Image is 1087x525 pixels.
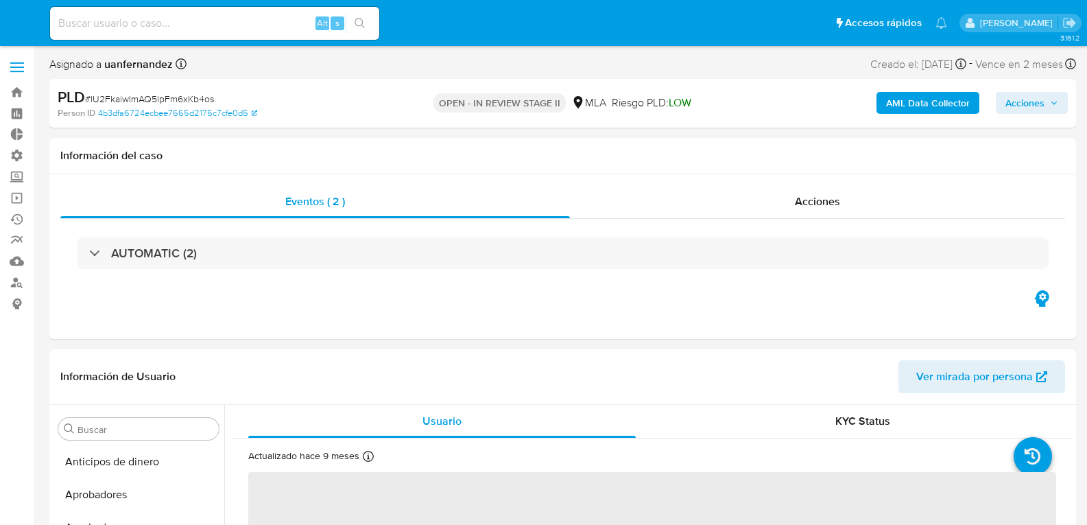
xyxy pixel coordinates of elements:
[1062,16,1077,30] a: Salir
[60,370,176,384] h1: Información de Usuario
[612,95,691,110] span: Riesgo PLD:
[980,16,1058,30] p: sandra.chabay@mercadolibre.com
[101,56,173,72] b: uanfernandez
[795,194,840,209] span: Acciones
[85,92,214,106] span: # lU2FkaiwImAQ5lpFm6xKb4os
[77,237,1049,269] div: AUTOMATIC (2)
[935,17,947,29] a: Notificaciones
[111,246,197,261] h3: AUTOMATIC (2)
[835,413,890,429] span: KYC Status
[870,55,966,73] div: Creado el: [DATE]
[58,86,85,108] b: PLD
[845,16,922,30] span: Accesos rápidos
[422,413,462,429] span: Usuario
[60,149,1065,163] h1: Información del caso
[886,92,970,114] b: AML Data Collector
[876,92,979,114] button: AML Data Collector
[53,445,224,478] button: Anticipos de dinero
[433,93,566,113] p: OPEN - IN REVIEW STAGE II
[1005,92,1044,114] span: Acciones
[346,14,374,33] button: search-icon
[571,95,606,110] div: MLA
[317,16,328,30] span: Alt
[285,194,345,209] span: Eventos ( 2 )
[58,107,95,119] b: Person ID
[98,107,257,119] a: 4b3dfa6724ecbee7665d2175c7cfe0d5
[996,92,1068,114] button: Acciones
[49,57,173,72] span: Asignado a
[975,57,1063,72] span: Vence en 2 meses
[248,450,359,463] p: Actualizado hace 9 meses
[64,423,75,434] button: Buscar
[53,478,224,511] button: Aprobadores
[916,360,1033,393] span: Ver mirada por persona
[77,423,213,436] input: Buscar
[669,95,691,110] span: LOW
[50,14,379,32] input: Buscar usuario o caso...
[969,55,972,73] span: -
[898,360,1065,393] button: Ver mirada por persona
[335,16,339,30] span: s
